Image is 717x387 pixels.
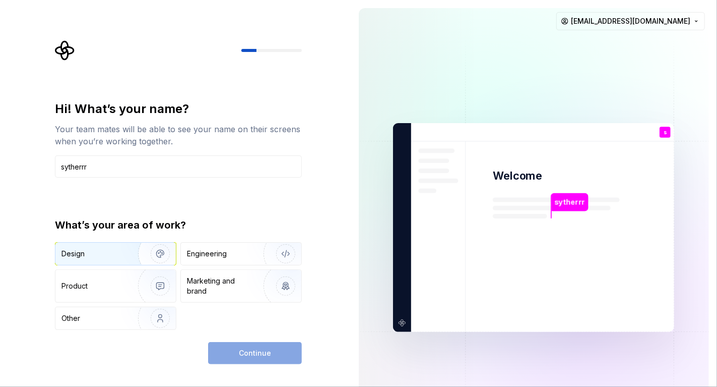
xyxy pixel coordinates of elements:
[55,218,302,232] div: What’s your area of work?
[61,249,85,259] div: Design
[664,130,667,135] p: s
[187,276,255,296] div: Marketing and brand
[55,101,302,117] div: Hi! What’s your name?
[55,155,302,178] input: Han Solo
[187,249,227,259] div: Engineering
[55,123,302,147] div: Your team mates will be able to see your name on their screens when you’re working together.
[555,197,585,208] p: sytherrr
[61,281,88,291] div: Product
[571,16,690,26] span: [EMAIL_ADDRESS][DOMAIN_NAME]
[493,169,542,183] p: Welcome
[55,40,75,61] svg: Supernova Logo
[556,12,705,30] button: [EMAIL_ADDRESS][DOMAIN_NAME]
[61,313,80,323] div: Other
